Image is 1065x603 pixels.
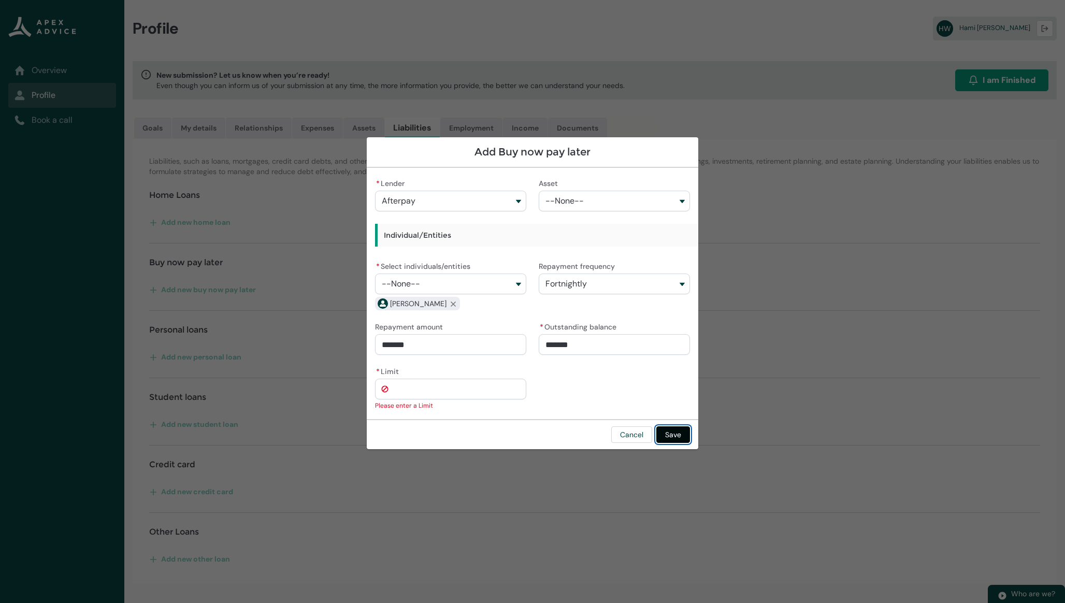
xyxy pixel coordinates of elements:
[375,146,690,159] h1: Add Buy now pay later
[656,426,690,443] button: Save
[539,176,562,189] label: Asset
[545,279,587,289] span: Fortnightly
[375,191,526,211] button: Lender
[540,322,543,332] abbr: required
[447,297,460,310] button: Remove Naoise Twomey
[390,298,447,309] span: Naoise Twomey
[382,196,415,206] span: Afterpay
[375,320,447,332] label: Repayment amount
[539,274,690,294] button: Repayment frequency
[375,274,526,294] button: Select individuals/entities
[539,259,619,271] label: Repayment frequency
[376,179,380,188] abbr: required
[611,426,652,443] button: Cancel
[375,364,403,377] label: Limit
[375,400,526,411] div: Please enter a Limit
[545,196,584,206] span: --None--
[539,320,621,332] label: Outstanding balance
[375,259,474,271] label: Select individuals/entities
[539,191,690,211] button: Asset
[382,279,420,289] span: --None--
[376,262,380,271] abbr: required
[376,367,380,376] abbr: required
[375,176,409,189] label: Lender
